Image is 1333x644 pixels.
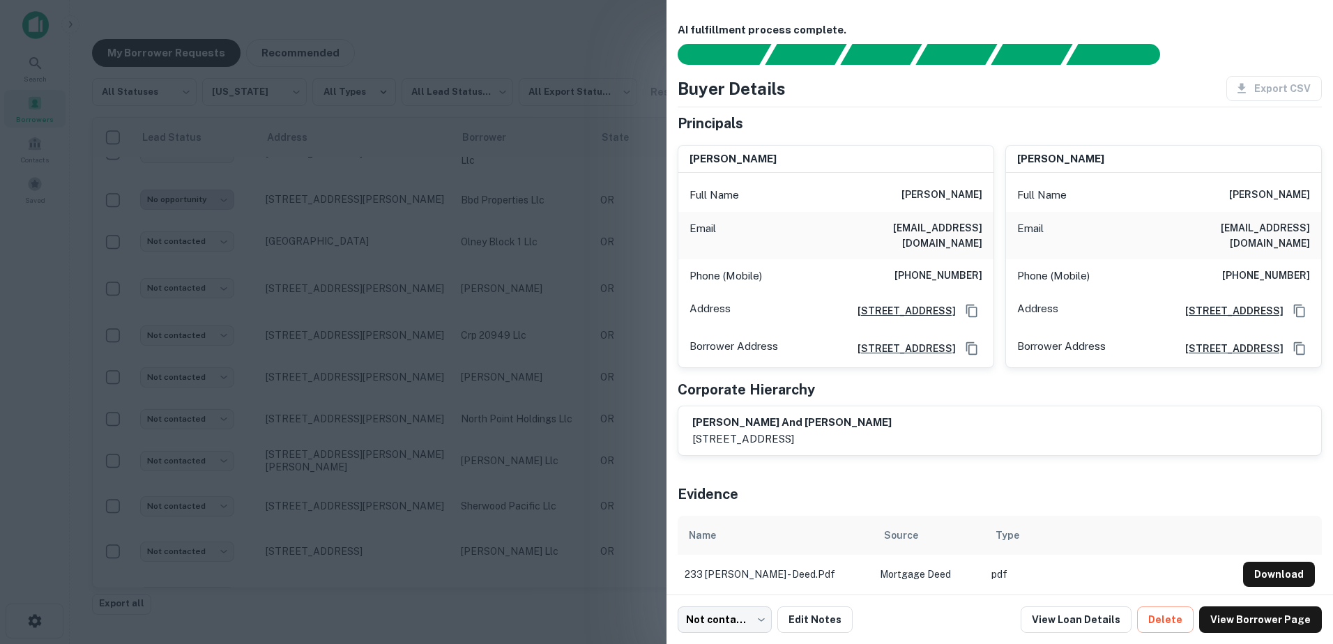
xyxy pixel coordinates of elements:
p: Phone (Mobile) [1017,268,1090,284]
button: Delete [1137,606,1194,633]
p: Full Name [690,187,739,204]
h6: [EMAIL_ADDRESS][DOMAIN_NAME] [1143,220,1310,251]
div: Principals found, still searching for contact information. This may take time... [991,44,1072,65]
a: View Borrower Page [1199,606,1322,633]
div: Type [996,527,1019,544]
div: Sending borrower request to AI... [661,44,765,65]
button: Edit Notes [777,606,853,633]
div: Documents found, AI parsing details... [840,44,922,65]
p: Email [690,220,716,251]
h6: [PERSON_NAME] and [PERSON_NAME] [692,415,892,431]
button: Copy Address [1289,338,1310,359]
h6: [PERSON_NAME] [901,187,982,204]
iframe: Chat Widget [1263,532,1333,599]
p: Email [1017,220,1044,251]
td: 233 [PERSON_NAME] - deed.pdf [678,555,873,594]
a: View Loan Details [1021,606,1132,633]
a: [STREET_ADDRESS] [846,303,956,319]
a: [STREET_ADDRESS] [1174,303,1284,319]
div: Principals found, AI now looking for contact information... [915,44,997,65]
td: Mortgage Deed [873,555,984,594]
p: Phone (Mobile) [690,268,762,284]
th: Name [678,516,873,555]
a: [STREET_ADDRESS] [846,341,956,356]
h6: [PERSON_NAME] [1017,151,1104,167]
div: Not contacted [678,606,772,633]
p: Address [690,300,731,321]
th: Type [984,516,1236,555]
th: Source [873,516,984,555]
h6: [PERSON_NAME] [1229,187,1310,204]
td: pdf [984,555,1236,594]
div: scrollable content [678,516,1322,594]
div: Name [689,527,716,544]
h6: [PHONE_NUMBER] [1222,268,1310,284]
p: Borrower Address [1017,338,1106,359]
button: Copy Address [961,338,982,359]
h4: Buyer Details [678,76,786,101]
h6: [PHONE_NUMBER] [894,268,982,284]
h5: Evidence [678,484,738,505]
h6: AI fulfillment process complete. [678,22,1322,38]
div: AI fulfillment process complete. [1067,44,1177,65]
button: Copy Address [1289,300,1310,321]
p: Full Name [1017,187,1067,204]
div: Source [884,527,918,544]
p: Address [1017,300,1058,321]
button: Download [1243,562,1315,587]
div: Your request is received and processing... [765,44,846,65]
h5: Principals [678,113,743,134]
a: [STREET_ADDRESS] [1174,341,1284,356]
h6: [EMAIL_ADDRESS][DOMAIN_NAME] [815,220,982,251]
p: [STREET_ADDRESS] [692,431,892,447]
h5: Corporate Hierarchy [678,379,815,400]
h6: [PERSON_NAME] [690,151,777,167]
button: Copy Address [961,300,982,321]
p: Borrower Address [690,338,778,359]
